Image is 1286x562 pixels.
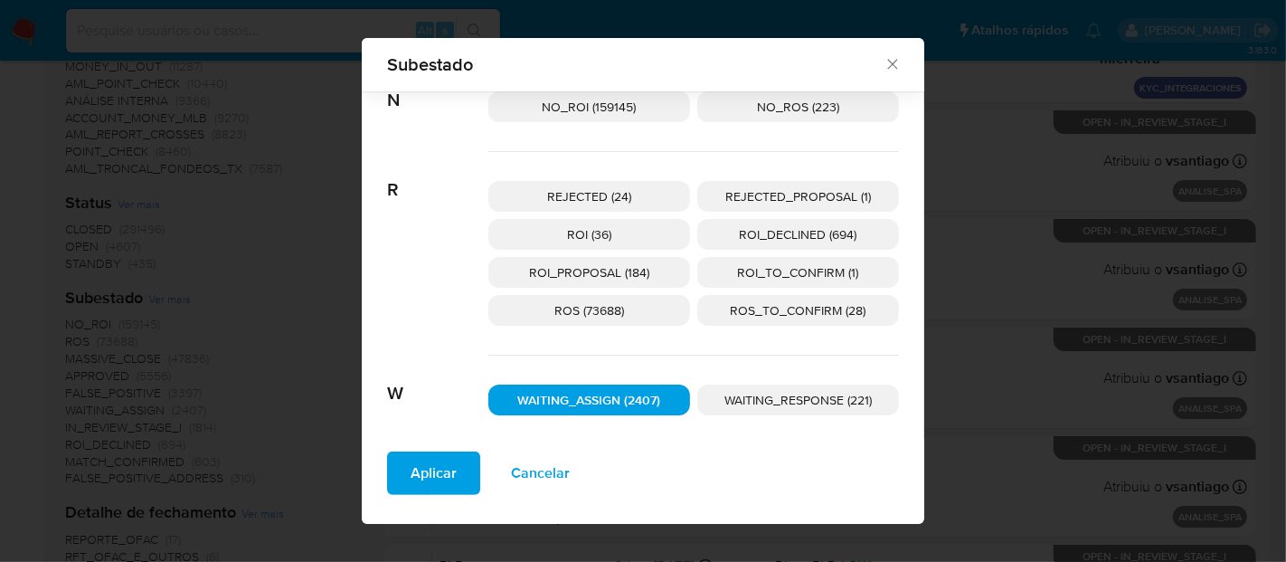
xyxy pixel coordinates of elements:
div: REJECTED (24) [488,181,690,212]
div: ROS_TO_CONFIRM (28) [697,295,899,326]
span: ROS (73688) [554,301,624,319]
span: ROS_TO_CONFIRM (28) [731,301,866,319]
div: ROI (36) [488,219,690,250]
div: ROS (73688) [488,295,690,326]
span: ROI (36) [567,225,611,243]
span: R [387,152,488,201]
span: Cancelar [511,453,570,493]
div: WAITING_ASSIGN (2407) [488,385,690,415]
button: Cancelar [487,452,593,495]
span: Aplicar [411,453,457,493]
span: ROI_TO_CONFIRM (1) [738,263,859,281]
span: REJECTED_PROPOSAL (1) [725,187,871,205]
button: Aplicar [387,452,480,495]
button: Fechar [884,55,900,71]
span: NO_ROS (223) [757,98,839,116]
div: WAITING_RESPONSE (221) [697,385,899,415]
span: ROI_DECLINED (694) [740,225,857,243]
span: REJECTED (24) [547,187,631,205]
div: NO_ROI (159145) [488,91,690,122]
div: ROI_TO_CONFIRM (1) [697,257,899,288]
div: ROI_PROPOSAL (184) [488,257,690,288]
div: REJECTED_PROPOSAL (1) [697,181,899,212]
span: W [387,356,488,405]
span: ROI_PROPOSAL (184) [529,263,649,281]
span: NO_ROI (159145) [543,98,637,116]
span: WAITING_RESPONSE (221) [724,391,872,409]
div: NO_ROS (223) [697,91,899,122]
div: ROI_DECLINED (694) [697,219,899,250]
span: Subestado [387,55,884,73]
span: WAITING_ASSIGN (2407) [518,391,661,409]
